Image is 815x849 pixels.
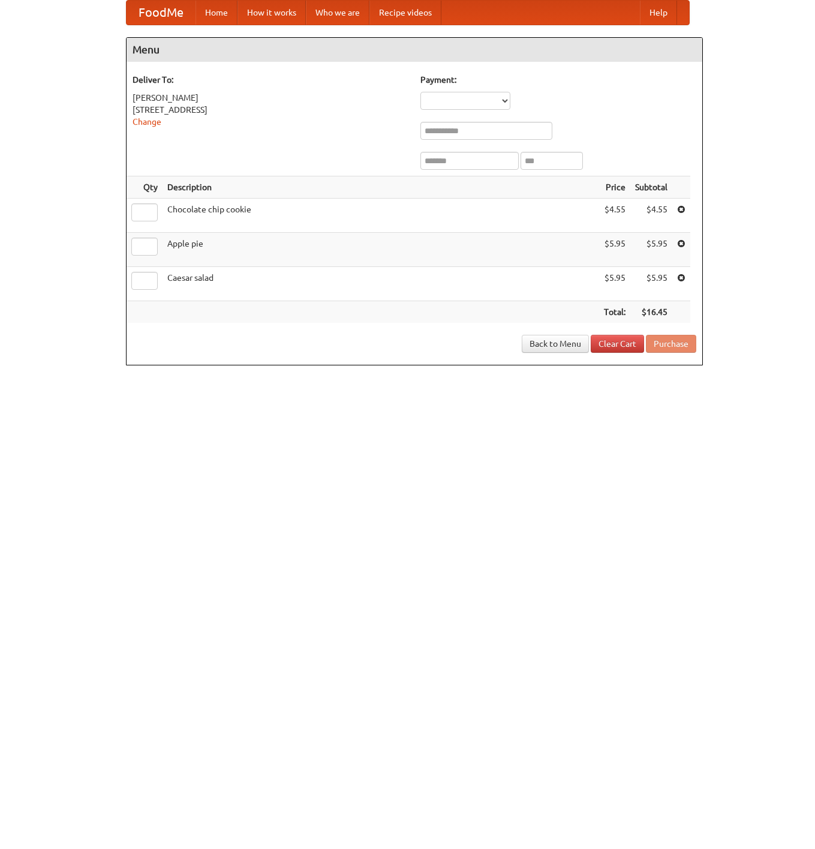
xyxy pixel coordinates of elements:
[630,267,672,301] td: $5.95
[646,335,696,353] button: Purchase
[127,176,163,199] th: Qty
[163,233,599,267] td: Apple pie
[630,199,672,233] td: $4.55
[630,176,672,199] th: Subtotal
[163,176,599,199] th: Description
[237,1,306,25] a: How it works
[599,267,630,301] td: $5.95
[127,1,196,25] a: FoodMe
[420,74,696,86] h5: Payment:
[133,74,408,86] h5: Deliver To:
[133,92,408,104] div: [PERSON_NAME]
[133,117,161,127] a: Change
[599,301,630,323] th: Total:
[163,267,599,301] td: Caesar salad
[591,335,644,353] a: Clear Cart
[630,233,672,267] td: $5.95
[630,301,672,323] th: $16.45
[369,1,441,25] a: Recipe videos
[163,199,599,233] td: Chocolate chip cookie
[599,176,630,199] th: Price
[522,335,589,353] a: Back to Menu
[306,1,369,25] a: Who we are
[127,38,702,62] h4: Menu
[599,233,630,267] td: $5.95
[196,1,237,25] a: Home
[599,199,630,233] td: $4.55
[133,104,408,116] div: [STREET_ADDRESS]
[640,1,677,25] a: Help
